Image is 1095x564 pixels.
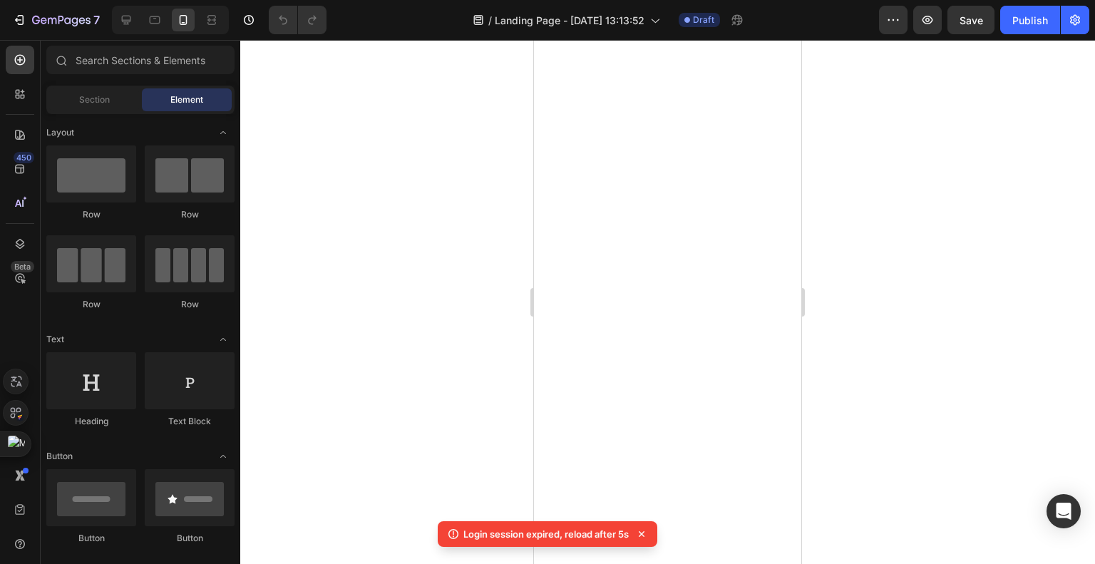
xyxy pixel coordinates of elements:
[145,415,235,428] div: Text Block
[1000,6,1060,34] button: Publish
[145,532,235,545] div: Button
[212,328,235,351] span: Toggle open
[46,298,136,311] div: Row
[960,14,983,26] span: Save
[93,11,100,29] p: 7
[46,333,64,346] span: Text
[11,261,34,272] div: Beta
[947,6,994,34] button: Save
[145,208,235,221] div: Row
[46,208,136,221] div: Row
[145,298,235,311] div: Row
[693,14,714,26] span: Draft
[488,13,492,28] span: /
[495,13,644,28] span: Landing Page - [DATE] 13:13:52
[46,450,73,463] span: Button
[6,6,106,34] button: 7
[170,93,203,106] span: Element
[212,121,235,144] span: Toggle open
[79,93,110,106] span: Section
[46,46,235,74] input: Search Sections & Elements
[14,152,34,163] div: 450
[463,527,629,541] p: Login session expired, reload after 5s
[212,445,235,468] span: Toggle open
[1012,13,1048,28] div: Publish
[269,6,327,34] div: Undo/Redo
[534,40,801,564] iframe: Design area
[46,415,136,428] div: Heading
[1047,494,1081,528] div: Open Intercom Messenger
[46,532,136,545] div: Button
[46,126,74,139] span: Layout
